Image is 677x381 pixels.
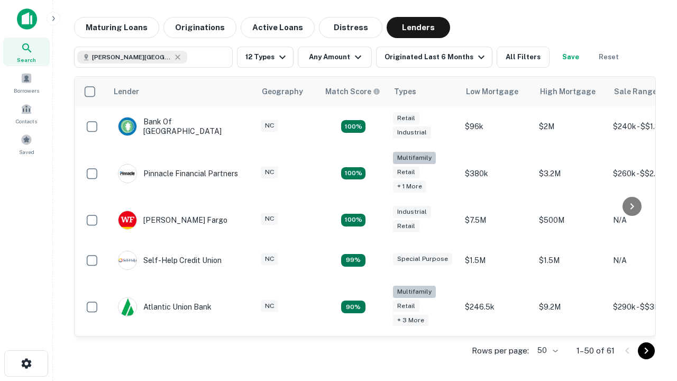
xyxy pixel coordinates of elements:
[3,130,50,158] a: Saved
[237,47,294,68] button: 12 Types
[393,180,426,193] div: + 1 more
[118,164,238,183] div: Pinnacle Financial Partners
[592,47,626,68] button: Reset
[114,85,139,98] div: Lender
[341,167,365,180] div: Matching Properties: 20, hasApolloMatch: undefined
[17,8,37,30] img: capitalize-icon.png
[460,106,534,147] td: $96k
[533,343,560,358] div: 50
[577,344,615,357] p: 1–50 of 61
[107,77,255,106] th: Lender
[118,165,136,183] img: picture
[325,86,378,97] h6: Match Score
[118,298,136,316] img: picture
[3,38,50,66] a: Search
[393,152,436,164] div: Multifamily
[14,86,39,95] span: Borrowers
[341,254,365,267] div: Matching Properties: 11, hasApolloMatch: undefined
[534,106,608,147] td: $2M
[74,17,159,38] button: Maturing Loans
[393,300,419,312] div: Retail
[261,300,278,312] div: NC
[118,211,227,230] div: [PERSON_NAME] Fargo
[319,17,382,38] button: Distress
[393,286,436,298] div: Multifamily
[241,17,315,38] button: Active Loans
[255,77,319,106] th: Geography
[3,99,50,128] a: Contacts
[460,240,534,280] td: $1.5M
[118,117,245,136] div: Bank Of [GEOGRAPHIC_DATA]
[534,200,608,240] td: $500M
[92,52,171,62] span: [PERSON_NAME][GEOGRAPHIC_DATA], [GEOGRAPHIC_DATA]
[460,200,534,240] td: $7.5M
[534,77,608,106] th: High Mortgage
[341,214,365,226] div: Matching Properties: 14, hasApolloMatch: undefined
[3,68,50,97] a: Borrowers
[118,251,222,270] div: Self-help Credit Union
[261,253,278,265] div: NC
[393,253,452,265] div: Special Purpose
[261,166,278,178] div: NC
[325,86,380,97] div: Capitalize uses an advanced AI algorithm to match your search with the best lender. The match sco...
[118,211,136,229] img: picture
[472,344,529,357] p: Rows per page:
[534,280,608,334] td: $9.2M
[460,77,534,106] th: Low Mortgage
[341,120,365,133] div: Matching Properties: 15, hasApolloMatch: undefined
[460,147,534,200] td: $380k
[387,17,450,38] button: Lenders
[16,117,37,125] span: Contacts
[262,85,303,98] div: Geography
[118,251,136,269] img: picture
[19,148,34,156] span: Saved
[376,47,492,68] button: Originated Last 6 Months
[393,112,419,124] div: Retail
[261,213,278,225] div: NC
[393,206,431,218] div: Industrial
[534,240,608,280] td: $1.5M
[118,117,136,135] img: picture
[385,51,488,63] div: Originated Last 6 Months
[388,77,460,106] th: Types
[341,301,365,313] div: Matching Properties: 10, hasApolloMatch: undefined
[393,314,428,326] div: + 3 more
[460,280,534,334] td: $246.5k
[534,147,608,200] td: $3.2M
[319,77,388,106] th: Capitalize uses an advanced AI algorithm to match your search with the best lender. The match sco...
[393,166,419,178] div: Retail
[614,85,657,98] div: Sale Range
[298,47,372,68] button: Any Amount
[497,47,550,68] button: All Filters
[540,85,596,98] div: High Mortgage
[466,85,518,98] div: Low Mortgage
[638,342,655,359] button: Go to next page
[393,220,419,232] div: Retail
[17,56,36,64] span: Search
[624,262,677,313] iframe: Chat Widget
[394,85,416,98] div: Types
[118,297,212,316] div: Atlantic Union Bank
[393,126,431,139] div: Industrial
[163,17,236,38] button: Originations
[554,47,588,68] button: Save your search to get updates of matches that match your search criteria.
[261,120,278,132] div: NC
